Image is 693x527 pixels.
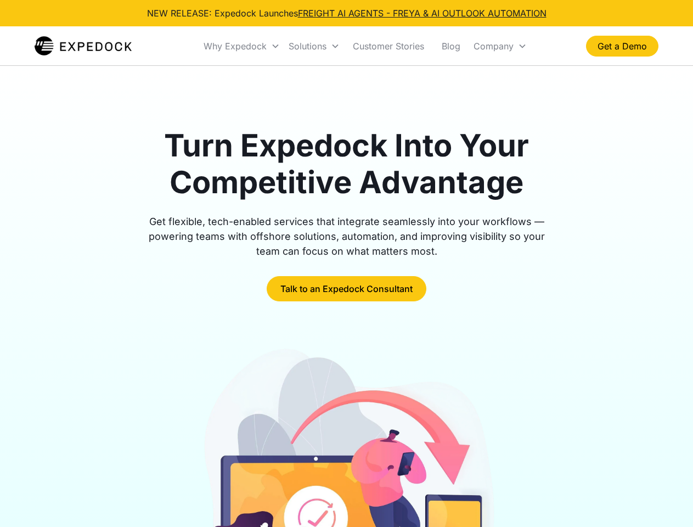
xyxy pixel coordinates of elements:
[204,41,267,52] div: Why Expedock
[638,474,693,527] iframe: Chat Widget
[298,8,546,19] a: FREIGHT AI AGENTS - FREYA & AI OUTLOOK AUTOMATION
[35,35,132,57] img: Expedock Logo
[586,36,658,57] a: Get a Demo
[147,7,546,20] div: NEW RELEASE: Expedock Launches
[136,127,557,201] h1: Turn Expedock Into Your Competitive Advantage
[344,27,433,65] a: Customer Stories
[474,41,514,52] div: Company
[289,41,326,52] div: Solutions
[136,214,557,259] div: Get flexible, tech-enabled services that integrate seamlessly into your workflows — powering team...
[267,276,426,301] a: Talk to an Expedock Consultant
[433,27,469,65] a: Blog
